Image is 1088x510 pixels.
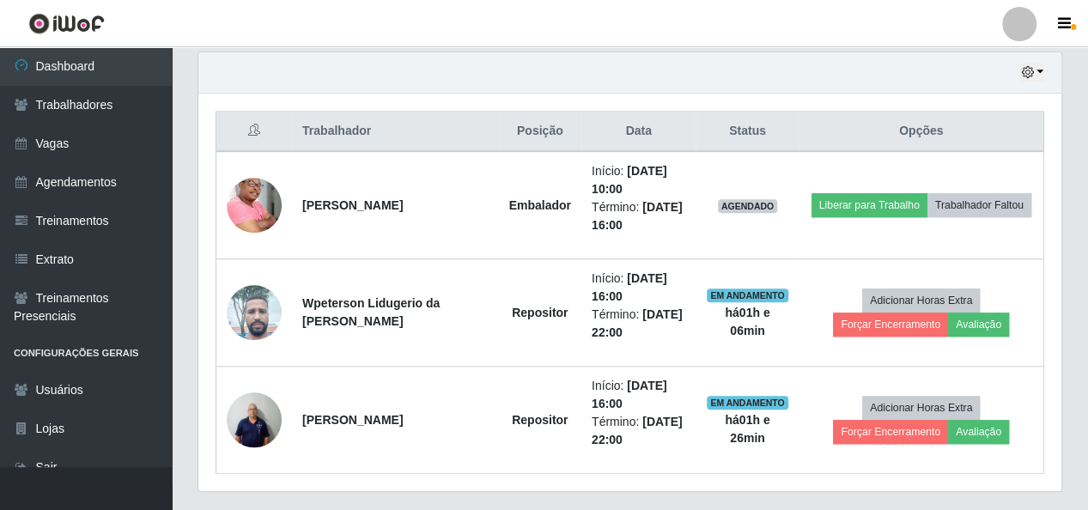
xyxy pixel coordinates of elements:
li: Início: [592,270,686,306]
strong: Repositor [512,306,568,319]
th: Status [696,112,799,152]
button: Forçar Encerramento [833,313,948,337]
span: AGENDADO [718,199,778,213]
th: Data [581,112,696,152]
strong: Wpeterson Lidugerio da [PERSON_NAME] [302,296,440,328]
strong: Repositor [512,413,568,427]
span: EM ANDAMENTO [707,396,788,410]
strong: há 01 h e 06 min [725,306,769,337]
th: Opções [799,112,1043,152]
li: Início: [592,162,686,198]
strong: [PERSON_NAME] [302,198,403,212]
button: Forçar Encerramento [833,420,948,444]
span: EM ANDAMENTO [707,288,788,302]
button: Liberar para Trabalho [811,193,927,217]
time: [DATE] 16:00 [592,271,667,303]
button: Trabalhador Faltou [927,193,1031,217]
img: 1752179199159.jpeg [227,164,282,246]
li: Término: [592,198,686,234]
li: Término: [592,413,686,449]
time: [DATE] 10:00 [592,164,667,196]
button: Adicionar Horas Extra [862,288,980,313]
img: 1746027724956.jpeg [227,276,282,349]
button: Avaliação [948,313,1009,337]
li: Início: [592,377,686,413]
th: Posição [499,112,581,152]
strong: [PERSON_NAME] [302,413,403,427]
button: Avaliação [948,420,1009,444]
img: CoreUI Logo [28,13,105,34]
th: Trabalhador [292,112,499,152]
button: Adicionar Horas Extra [862,396,980,420]
strong: Embalador [509,198,571,212]
time: [DATE] 16:00 [592,379,667,410]
li: Término: [592,306,686,342]
img: 1754951797627.jpeg [227,383,282,456]
strong: há 01 h e 26 min [725,413,769,445]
